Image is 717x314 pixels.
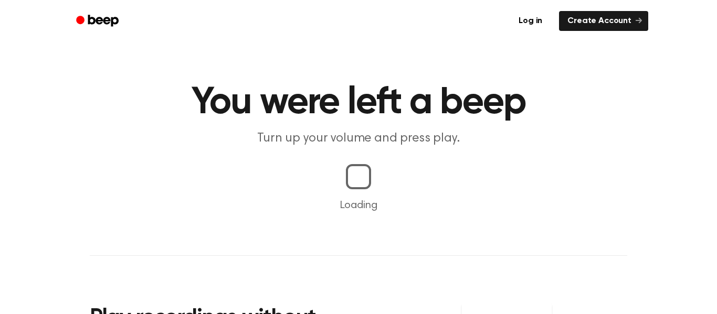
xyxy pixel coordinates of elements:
[508,9,553,33] a: Log in
[13,198,704,213] p: Loading
[90,84,627,122] h1: You were left a beep
[559,11,648,31] a: Create Account
[157,130,560,147] p: Turn up your volume and press play.
[69,11,128,31] a: Beep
